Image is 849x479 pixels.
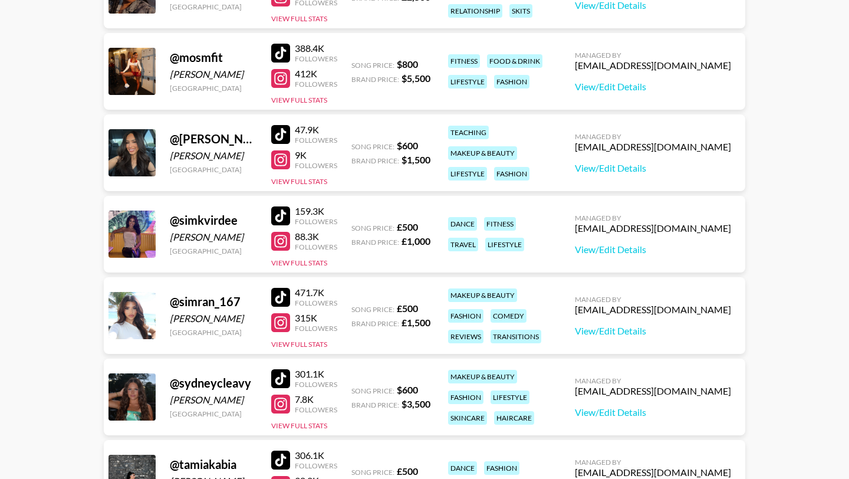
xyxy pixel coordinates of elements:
[575,162,731,174] a: View/Edit Details
[494,75,529,88] div: fashion
[494,411,534,425] div: haircare
[351,386,394,395] span: Song Price:
[487,54,542,68] div: food & drink
[575,295,731,304] div: Managed By
[448,4,502,18] div: relationship
[484,461,519,475] div: fashion
[295,124,337,136] div: 47.9K
[295,324,337,333] div: Followers
[575,385,731,397] div: [EMAIL_ADDRESS][DOMAIN_NAME]
[448,146,517,160] div: makeup & beauty
[295,231,337,242] div: 88.3K
[575,214,731,222] div: Managed By
[575,304,731,316] div: [EMAIL_ADDRESS][DOMAIN_NAME]
[170,294,257,309] div: @ simran_167
[295,242,337,251] div: Followers
[295,205,337,217] div: 159.3K
[295,461,337,470] div: Followers
[491,391,529,404] div: lifestyle
[448,288,517,302] div: makeup & beauty
[170,376,257,391] div: @ sydneycleavy
[295,68,337,80] div: 412K
[170,313,257,324] div: [PERSON_NAME]
[170,2,257,11] div: [GEOGRAPHIC_DATA]
[402,398,430,409] strong: $ 3,500
[295,80,337,88] div: Followers
[351,238,399,247] span: Brand Price:
[170,457,257,472] div: @ tamiakabia
[170,50,257,65] div: @ mosmfit
[271,421,327,430] button: View Full Stats
[295,136,337,145] div: Followers
[397,384,418,395] strong: $ 600
[170,213,257,228] div: @ simkvirdee
[491,330,541,343] div: transitions
[575,467,731,478] div: [EMAIL_ADDRESS][DOMAIN_NAME]
[170,68,257,80] div: [PERSON_NAME]
[295,287,337,298] div: 471.7K
[448,54,480,68] div: fitness
[575,406,731,418] a: View/Edit Details
[575,458,731,467] div: Managed By
[402,317,430,328] strong: £ 1,500
[295,368,337,380] div: 301.1K
[295,380,337,389] div: Followers
[295,393,337,405] div: 7.8K
[295,405,337,414] div: Followers
[575,325,731,337] a: View/Edit Details
[575,141,731,153] div: [EMAIL_ADDRESS][DOMAIN_NAME]
[448,370,517,383] div: makeup & beauty
[575,51,731,60] div: Managed By
[448,391,483,404] div: fashion
[575,244,731,255] a: View/Edit Details
[170,84,257,93] div: [GEOGRAPHIC_DATA]
[295,54,337,63] div: Followers
[271,14,327,23] button: View Full Stats
[397,221,418,232] strong: £ 500
[575,222,731,234] div: [EMAIL_ADDRESS][DOMAIN_NAME]
[494,167,529,181] div: fashion
[295,298,337,307] div: Followers
[402,73,430,84] strong: $ 5,500
[448,217,477,231] div: dance
[491,309,526,323] div: comedy
[271,258,327,267] button: View Full Stats
[402,235,430,247] strong: £ 1,000
[170,394,257,406] div: [PERSON_NAME]
[397,140,418,151] strong: $ 600
[397,303,418,314] strong: £ 500
[295,149,337,161] div: 9K
[295,312,337,324] div: 315K
[271,96,327,104] button: View Full Stats
[575,376,731,385] div: Managed By
[170,247,257,255] div: [GEOGRAPHIC_DATA]
[575,132,731,141] div: Managed By
[448,238,478,251] div: travel
[448,411,487,425] div: skincare
[271,340,327,349] button: View Full Stats
[170,150,257,162] div: [PERSON_NAME]
[351,401,399,409] span: Brand Price:
[351,319,399,328] span: Brand Price:
[351,75,399,84] span: Brand Price:
[351,142,394,151] span: Song Price:
[271,177,327,186] button: View Full Stats
[448,309,483,323] div: fashion
[448,461,477,475] div: dance
[448,167,487,181] div: lifestyle
[170,409,257,418] div: [GEOGRAPHIC_DATA]
[295,42,337,54] div: 388.4K
[575,60,731,71] div: [EMAIL_ADDRESS][DOMAIN_NAME]
[402,154,430,165] strong: $ 1,500
[351,156,399,165] span: Brand Price:
[351,224,394,232] span: Song Price:
[351,305,394,314] span: Song Price:
[509,4,532,18] div: skits
[484,217,516,231] div: fitness
[170,231,257,243] div: [PERSON_NAME]
[295,450,337,461] div: 306.1K
[351,468,394,477] span: Song Price:
[295,217,337,226] div: Followers
[170,132,257,146] div: @ [PERSON_NAME].[PERSON_NAME]
[448,75,487,88] div: lifestyle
